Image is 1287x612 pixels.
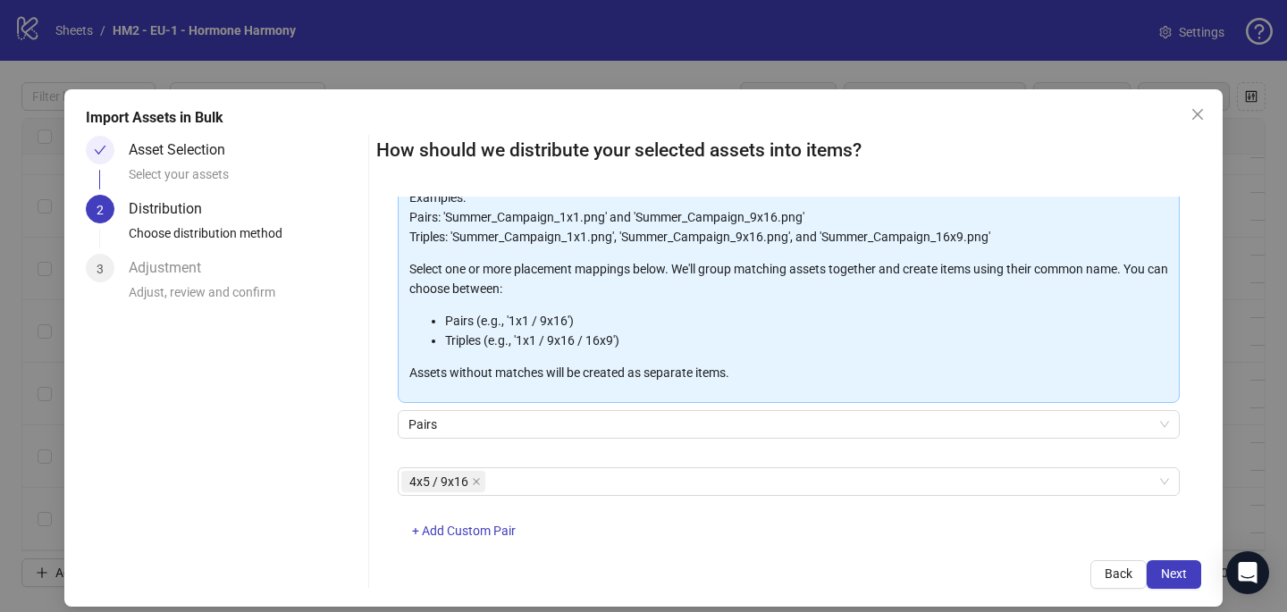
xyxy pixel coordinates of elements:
div: Select your assets [129,164,361,195]
span: check [94,144,106,156]
button: Back [1090,560,1147,589]
div: Asset Selection [129,136,240,164]
div: Distribution [129,195,216,223]
div: Adjust, review and confirm [129,282,361,313]
span: Pairs [408,411,1169,438]
div: Choose distribution method [129,223,361,254]
span: 3 [97,262,104,276]
div: Import Assets in Bulk [86,107,1201,129]
p: Select one or more placement mappings below. We'll group matching assets together and create item... [409,259,1168,298]
span: Back [1105,566,1132,581]
div: Adjustment [129,254,215,282]
span: close [1190,107,1205,122]
h2: How should we distribute your selected assets into items? [376,136,1201,165]
button: + Add Custom Pair [398,517,530,546]
p: Assets without matches will be created as separate items. [409,363,1168,382]
p: Examples: Pairs: 'Summer_Campaign_1x1.png' and 'Summer_Campaign_9x16.png' Triples: 'Summer_Campai... [409,188,1168,247]
span: 4x5 / 9x16 [401,471,485,492]
span: Next [1161,566,1187,581]
span: + Add Custom Pair [412,524,516,538]
span: 4x5 / 9x16 [409,472,468,491]
button: Next [1147,560,1201,589]
span: 2 [97,203,104,217]
button: Close [1183,100,1212,129]
li: Triples (e.g., '1x1 / 9x16 / 16x9') [445,331,1168,350]
div: Open Intercom Messenger [1226,551,1269,594]
li: Pairs (e.g., '1x1 / 9x16') [445,311,1168,331]
span: close [472,477,481,486]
